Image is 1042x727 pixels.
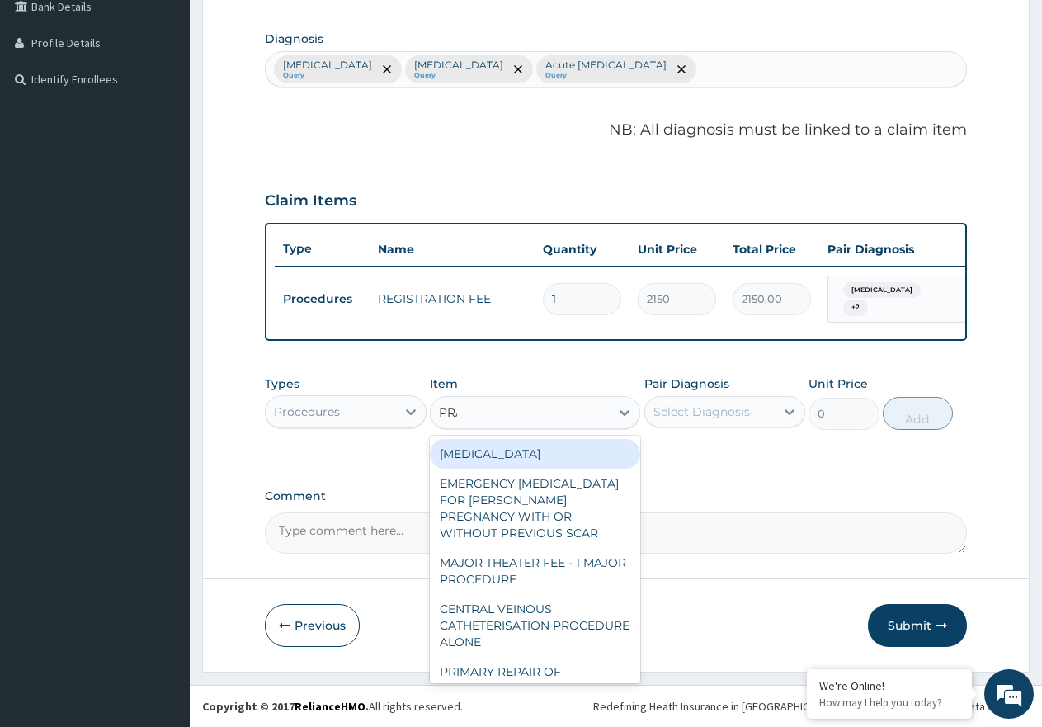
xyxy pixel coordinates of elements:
[809,375,868,392] label: Unit Price
[430,439,640,469] div: [MEDICAL_DATA]
[265,120,967,141] p: NB: All diagnosis must be linked to a claim item
[274,404,340,420] div: Procedures
[629,233,724,266] th: Unit Price
[295,699,365,714] a: RelianceHMO
[8,451,314,508] textarea: Type your message and hit 'Enter'
[653,404,750,420] div: Select Diagnosis
[275,234,370,264] th: Type
[868,604,967,647] button: Submit
[843,282,921,299] span: [MEDICAL_DATA]
[430,375,458,392] label: Item
[430,594,640,657] div: CENTRAL VEINOUS CATHETERISATION PROCEDURE ALONE
[430,469,640,548] div: EMERGENCY [MEDICAL_DATA] FOR [PERSON_NAME] PREGNANCY WITH OR WITHOUT PREVIOUS SCAR
[265,489,967,503] label: Comment
[545,72,667,80] small: Query
[283,59,372,72] p: [MEDICAL_DATA]
[96,208,228,375] span: We're online!
[271,8,310,48] div: Minimize live chat window
[674,62,689,77] span: remove selection option
[883,397,953,430] button: Add
[535,233,629,266] th: Quantity
[414,59,503,72] p: [MEDICAL_DATA]
[265,377,299,391] label: Types
[593,698,1030,715] div: Redefining Heath Insurance in [GEOGRAPHIC_DATA] using Telemedicine and Data Science!
[202,699,369,714] strong: Copyright © 2017 .
[265,31,323,47] label: Diagnosis
[86,92,277,114] div: Chat with us now
[275,284,370,314] td: Procedures
[414,72,503,80] small: Query
[370,233,535,266] th: Name
[511,62,526,77] span: remove selection option
[283,72,372,80] small: Query
[190,685,1042,727] footer: All rights reserved.
[430,657,640,703] div: PRIMARY REPAIR OF [MEDICAL_DATA] BILATERAL
[724,233,819,266] th: Total Price
[819,678,959,693] div: We're Online!
[265,192,356,210] h3: Claim Items
[265,604,360,647] button: Previous
[843,300,868,316] span: + 2
[545,59,667,72] p: Acute [MEDICAL_DATA]
[819,233,1001,266] th: Pair Diagnosis
[644,375,729,392] label: Pair Diagnosis
[380,62,394,77] span: remove selection option
[819,696,959,710] p: How may I help you today?
[31,83,67,124] img: d_794563401_company_1708531726252_794563401
[370,282,535,315] td: REGISTRATION FEE
[430,548,640,594] div: MAJOR THEATER FEE - 1 MAJOR PROCEDURE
